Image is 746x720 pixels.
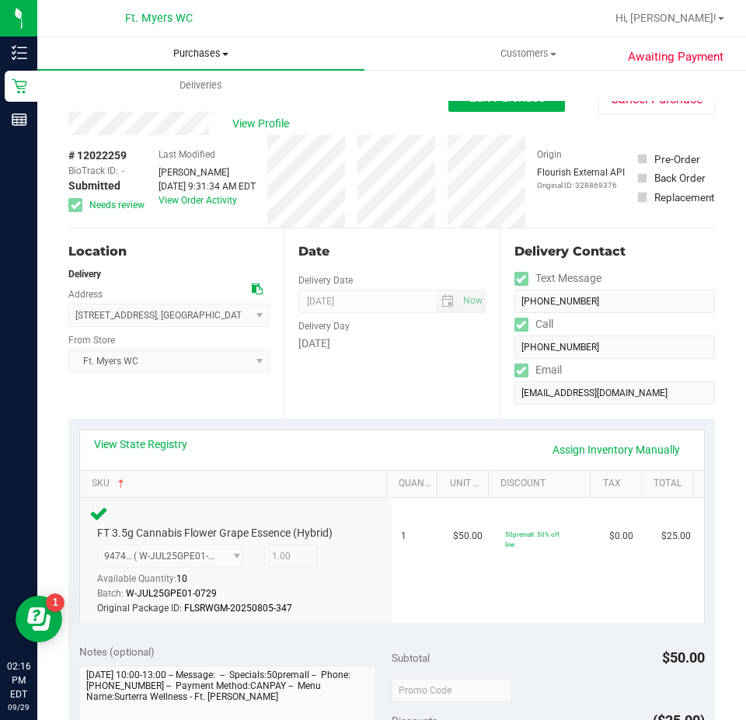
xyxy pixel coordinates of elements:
[68,178,120,194] span: Submitted
[232,116,295,132] span: View Profile
[68,148,127,164] span: # 12022259
[654,170,706,186] div: Back Order
[365,47,691,61] span: Customers
[252,281,263,297] div: Copy address to clipboard
[79,645,155,658] span: Notes (optional)
[37,69,364,102] a: Deliveries
[537,148,562,162] label: Origin
[37,47,364,61] span: Purchases
[97,568,251,598] div: Available Quantity:
[94,437,187,452] a: View State Registry
[603,478,636,490] a: Tax
[68,164,118,178] span: BioTrack ID:
[514,267,601,290] label: Text Message
[92,478,380,490] a: SKU
[159,195,237,206] a: View Order Activity
[399,478,431,490] a: Quantity
[392,652,430,664] span: Subtotal
[46,593,64,612] iframe: Resource center unread badge
[392,679,512,702] input: Promo Code
[176,573,187,584] span: 10
[12,45,27,61] inline-svg: Inventory
[7,701,30,713] p: 09/29
[122,164,124,178] span: -
[615,12,716,24] span: Hi, [PERSON_NAME]!
[537,165,625,191] div: Flourish External API
[401,529,406,544] span: 1
[7,659,30,701] p: 02:16 PM EDT
[298,242,485,261] div: Date
[97,588,124,599] span: Batch:
[628,48,723,66] span: Awaiting Payment
[126,588,217,599] span: W-JUL25GPE01-0729
[159,78,243,92] span: Deliveries
[453,529,483,544] span: $50.00
[159,148,215,162] label: Last Modified
[514,359,562,381] label: Email
[654,151,700,167] div: Pre-Order
[68,242,270,261] div: Location
[125,12,193,25] span: Ft. Myers WC
[159,165,256,179] div: [PERSON_NAME]
[37,37,364,70] a: Purchases
[514,290,715,313] input: Format: (999) 999-9999
[514,242,715,261] div: Delivery Contact
[514,336,715,359] input: Format: (999) 999-9999
[450,478,483,490] a: Unit Price
[12,112,27,127] inline-svg: Reports
[662,649,705,666] span: $50.00
[542,437,690,463] a: Assign Inventory Manually
[68,269,101,280] strong: Delivery
[298,273,353,287] label: Delivery Date
[537,179,625,191] p: Original ID: 328869376
[68,333,115,347] label: From Store
[654,190,714,205] div: Replacement
[97,526,333,541] span: FT 3.5g Cannabis Flower Grape Essence (Hybrid)
[298,319,350,333] label: Delivery Day
[16,596,62,642] iframe: Resource center
[89,198,145,212] span: Needs review
[500,478,584,490] a: Discount
[654,478,686,490] a: Total
[514,313,553,336] label: Call
[159,179,256,193] div: [DATE] 9:31:34 AM EDT
[505,530,559,548] span: 50premall: 50% off line
[12,78,27,94] inline-svg: Retail
[68,287,103,301] label: Address
[661,529,691,544] span: $25.00
[97,603,182,614] span: Original Package ID:
[298,336,485,352] div: [DATE]
[609,529,633,544] span: $0.00
[364,37,692,70] a: Customers
[184,603,292,614] span: FLSRWGM-20250805-347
